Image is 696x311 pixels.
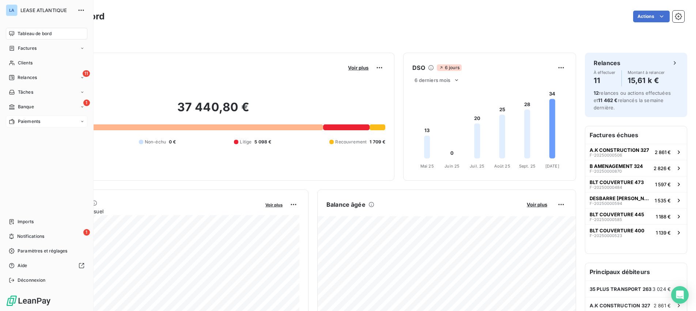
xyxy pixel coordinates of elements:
[18,89,33,95] span: Tâches
[594,90,599,96] span: 12
[83,229,90,236] span: 1
[145,139,166,145] span: Non-échu
[652,286,671,292] span: 3 024 €
[590,201,622,206] span: F-20250000594
[346,64,371,71] button: Voir plus
[254,139,271,145] span: 5 098 €
[83,100,90,106] span: 1
[415,77,450,83] span: 6 derniers mois
[263,201,285,208] button: Voir plus
[6,4,18,16] div: LA
[348,65,368,71] span: Voir plus
[437,64,462,71] span: 6 jours
[590,211,644,217] span: BLT COUVERTURE 445
[656,214,671,220] span: 1 188 €
[594,90,671,110] span: relances ou actions effectuées et relancés la semaine dernière.
[445,164,460,169] tspan: Juin 25
[18,248,67,254] span: Paramètres et réglages
[590,179,644,185] span: BLT COUVERTURE 473
[494,164,510,169] tspan: Août 25
[83,70,90,77] span: 11
[590,169,622,173] span: F-20250000870
[420,164,434,169] tspan: Mai 25
[6,295,51,307] img: Logo LeanPay
[585,144,687,160] button: A.K CONSTRUCTION 327F-202500005062 861 €
[590,286,651,292] span: 35 PLUS TRANSPORT 263
[585,192,687,208] button: DESBARRE [PERSON_NAME] C469F-202500005941 535 €
[265,202,283,207] span: Voir plus
[654,165,671,171] span: 2 826 €
[18,218,34,225] span: Imports
[655,198,671,203] span: 1 535 €
[671,286,689,304] div: Open Intercom Messenger
[525,201,549,208] button: Voir plus
[412,63,425,72] h6: DSO
[18,30,52,37] span: Tableau de bord
[590,153,622,157] span: F-20250000506
[594,75,616,86] h4: 11
[656,230,671,236] span: 1 139 €
[41,100,385,122] h2: 37 440,80 €
[628,75,665,86] h4: 15,61 k €
[590,228,644,233] span: BLT COUVERTURE 400
[41,207,260,215] span: Chiffre d'affaires mensuel
[655,181,671,187] span: 1 597 €
[585,160,687,176] button: B AMENAGEMENT 324F-202500008702 826 €
[18,277,46,284] span: Déconnexion
[585,208,687,224] button: BLT COUVERTURE 445F-202500005851 188 €
[6,260,87,271] a: Aide
[590,147,649,153] span: A.K CONSTRUCTION 327
[654,303,671,308] span: 2 861 €
[545,164,559,169] tspan: [DATE]
[18,45,37,52] span: Factures
[594,59,620,67] h6: Relances
[590,163,643,169] span: B AMENAGEMENT 324
[590,195,652,201] span: DESBARRE [PERSON_NAME] C469
[585,263,687,281] h6: Principaux débiteurs
[590,217,622,222] span: F-20250000585
[519,164,536,169] tspan: Sept. 25
[628,70,665,75] span: Montant à relancer
[18,60,33,66] span: Clients
[598,97,617,103] span: 11 462 €
[594,70,616,75] span: À effectuer
[326,200,366,209] h6: Balance âgée
[370,139,385,145] span: 1 709 €
[470,164,484,169] tspan: Juil. 25
[20,7,73,13] span: LEASE ATLANTIQUE
[18,118,40,125] span: Paiements
[655,149,671,155] span: 2 861 €
[17,233,44,240] span: Notifications
[527,202,547,207] span: Voir plus
[18,262,27,269] span: Aide
[240,139,251,145] span: Litige
[585,126,687,144] h6: Factures échues
[585,176,687,192] button: BLT COUVERTURE 473F-202500004841 597 €
[590,185,622,190] span: F-20250000484
[590,303,650,308] span: A.K CONSTRUCTION 327
[585,224,687,240] button: BLT COUVERTURE 400F-202500005231 139 €
[169,139,176,145] span: 0 €
[18,74,37,81] span: Relances
[590,233,622,238] span: F-20250000523
[633,11,670,22] button: Actions
[335,139,367,145] span: Recouvrement
[18,104,34,110] span: Banque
